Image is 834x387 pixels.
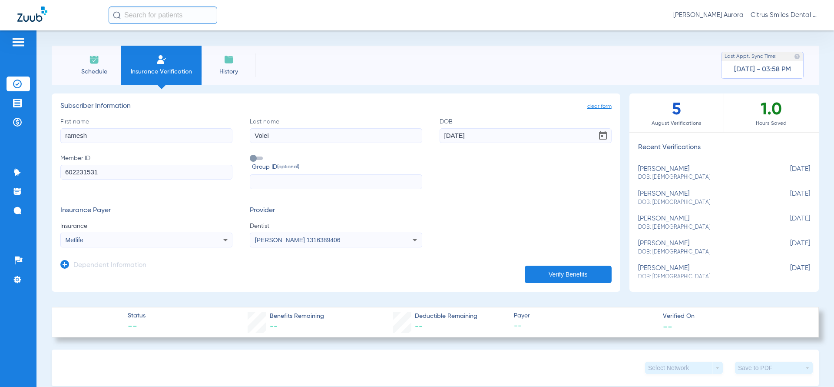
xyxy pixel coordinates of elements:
span: Deductible Remaining [415,312,477,321]
span: Last Appt. Sync Time: [725,52,777,61]
iframe: Chat Widget [791,345,834,387]
h3: Recent Verifications [629,143,819,152]
input: DOBOpen calendar [440,128,612,143]
div: [PERSON_NAME] [638,190,767,206]
span: August Verifications [629,119,724,128]
span: History [208,67,249,76]
span: [DATE] [767,165,810,181]
span: -- [270,323,278,330]
img: Zuub Logo [17,7,47,22]
span: Dentist [250,222,422,230]
button: Verify Benefits [525,266,612,283]
span: [DATE] [767,240,810,256]
h3: Provider [250,207,422,215]
span: clear form [587,102,612,111]
span: DOB: [DEMOGRAPHIC_DATA] [638,248,767,256]
span: Insurance Verification [128,67,195,76]
span: Payer [514,311,655,320]
img: hamburger-icon [11,37,25,47]
span: -- [663,322,672,331]
span: DOB: [DEMOGRAPHIC_DATA] [638,173,767,181]
img: last sync help info [794,53,800,60]
span: -- [514,321,655,332]
span: Schedule [73,67,115,76]
small: (optional) [277,163,299,172]
span: DOB: [DEMOGRAPHIC_DATA] [638,273,767,281]
button: Open calendar [594,127,612,144]
div: 5 [629,93,724,132]
span: [DATE] - 03:58 PM [734,65,791,74]
span: [DATE] [767,215,810,231]
span: DOB: [DEMOGRAPHIC_DATA] [638,199,767,207]
span: [PERSON_NAME] Aurora - Citrus Smiles Dental Studio [673,11,817,20]
span: Status [128,311,146,320]
span: DOB: [DEMOGRAPHIC_DATA] [638,224,767,231]
div: [PERSON_NAME] [638,264,767,280]
input: Last name [250,128,422,143]
span: [DATE] [767,190,810,206]
div: 1.0 [724,93,819,132]
span: Metlife [66,237,83,244]
span: Hours Saved [724,119,819,128]
div: [PERSON_NAME] [638,165,767,181]
label: Last name [250,117,422,143]
label: DOB [440,117,612,143]
span: [DATE] [767,264,810,280]
div: [PERSON_NAME] [638,240,767,256]
span: -- [415,323,423,330]
img: Search Icon [113,11,121,19]
label: First name [60,117,232,143]
span: Group ID [252,163,422,172]
h3: Dependent Information [73,261,146,270]
span: Benefits Remaining [270,312,324,321]
span: [PERSON_NAME] 1316389406 [255,237,341,244]
span: Verified On [663,312,804,321]
h3: Subscriber Information [60,102,612,111]
img: Schedule [89,54,99,65]
span: -- [128,321,146,333]
input: Member ID [60,165,232,180]
input: Search for patients [109,7,217,24]
img: Manual Insurance Verification [156,54,167,65]
div: [PERSON_NAME] [638,215,767,231]
span: Insurance [60,222,232,230]
h3: Insurance Payer [60,207,232,215]
img: History [224,54,234,65]
label: Member ID [60,154,232,190]
input: First name [60,128,232,143]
